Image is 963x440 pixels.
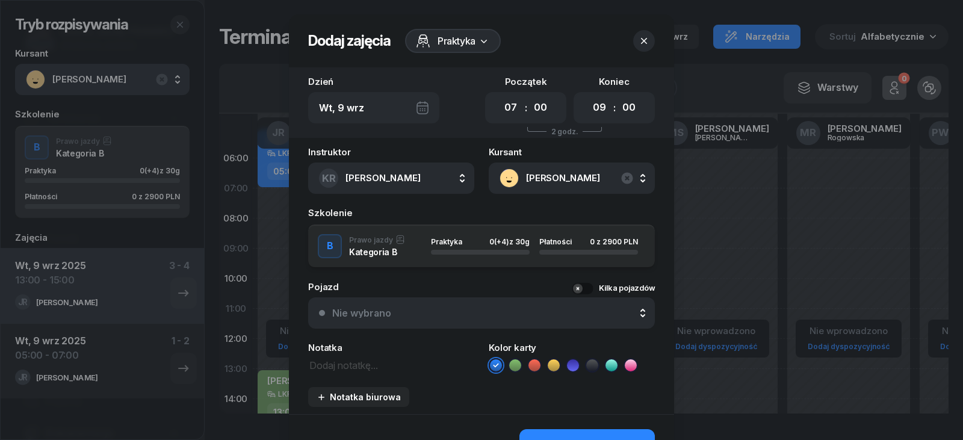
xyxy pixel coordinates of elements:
[308,31,391,51] h2: Dodaj zajęcia
[308,225,655,268] button: BPrawo jazdyKategoria BPraktyka0(+4)z 30gPłatności0 z 2900 PLN
[438,34,475,48] span: Praktyka
[526,170,644,186] span: [PERSON_NAME]
[572,282,655,294] button: Kilka pojazdów
[494,237,509,246] span: (+4)
[431,237,462,246] span: Praktyka
[613,101,616,115] div: :
[308,297,655,329] button: Nie wybrano
[539,238,579,246] div: Płatności
[590,238,638,246] div: 0 z 2900 PLN
[322,173,336,184] span: KR
[308,387,409,407] button: Notatka biurowa
[599,282,655,294] div: Kilka pojazdów
[332,308,391,318] div: Nie wybrano
[345,172,421,184] span: [PERSON_NAME]
[489,238,530,246] div: 0 z 30g
[525,101,527,115] div: :
[317,392,401,402] div: Notatka biurowa
[308,163,474,194] button: KR[PERSON_NAME]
